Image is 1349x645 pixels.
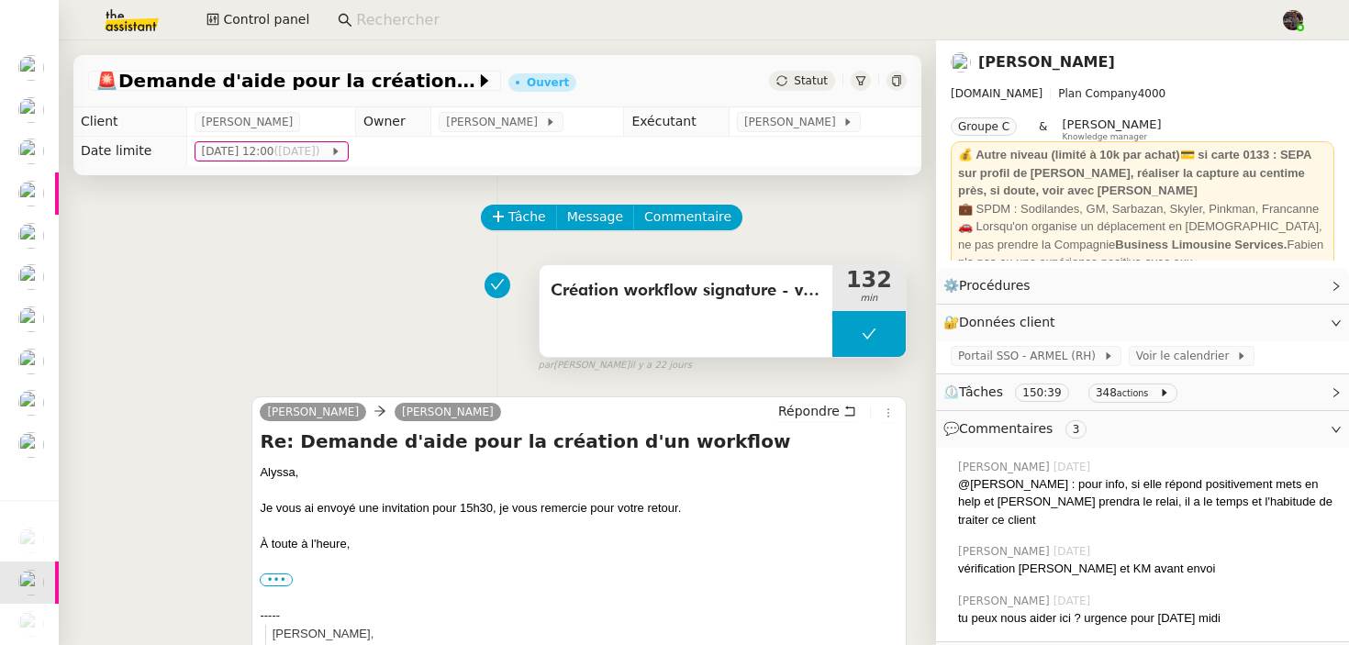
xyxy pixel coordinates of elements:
span: Message [567,206,623,228]
img: users%2FAXgjBsdPtrYuxuZvIJjRexEdqnq2%2Favatar%2F1599931753966.jpeg [18,181,44,206]
span: Commentaire [644,206,731,228]
a: [PERSON_NAME] [260,404,366,420]
span: [PERSON_NAME] [958,593,1054,609]
img: users%2FdHO1iM5N2ObAeWsI96eSgBoqS9g1%2Favatar%2Fdownload.png [18,264,44,290]
div: 🔐Données client [936,305,1349,340]
span: Voir le calendrier [1136,347,1236,365]
span: [DATE] 12:00 [202,142,330,161]
nz-tag: 150:39 [1015,384,1068,402]
input: Rechercher [356,8,1262,33]
span: & [1039,117,1047,141]
button: Control panel [195,7,320,33]
span: Procédures [959,278,1031,293]
span: Répondre [778,402,840,420]
td: Exécutant [624,107,730,137]
div: 💬Commentaires 3 [936,411,1349,447]
img: 2af2e8ed-4e7a-4339-b054-92d163d57814 [1283,10,1303,30]
div: vérification [PERSON_NAME] et KM avant envoi [958,560,1334,578]
small: [PERSON_NAME] [539,358,692,373]
a: [PERSON_NAME] [978,53,1115,71]
span: [PERSON_NAME] [1062,117,1161,131]
span: [DATE] [1054,593,1095,609]
button: Tâche [481,205,557,230]
span: 🚨 [95,70,118,92]
div: ----- [260,606,898,625]
span: [PERSON_NAME] [446,113,544,131]
img: users%2FlP2L64NyJUYGf6yukvER3qNbi773%2Favatar%2Faa4062d0-caf6-4ead-8344-864088a2b108 [18,390,44,416]
strong: 💰 Autre niveau (limité à 10k par achat)💳 si carte 0133 : SEPA sur profil de [PERSON_NAME], réalis... [958,148,1311,197]
div: 🚗 Lorsqu'on organise un déplacement en [DEMOGRAPHIC_DATA], ne pas prendre la Compagnie Fabien n'a... [958,217,1327,272]
img: users%2FAXgjBsdPtrYuxuZvIJjRexEdqnq2%2Favatar%2F1599931753966.jpeg [18,223,44,249]
span: min [832,291,906,306]
img: users%2FdHO1iM5N2ObAeWsI96eSgBoqS9g1%2Favatar%2Fdownload.png [18,570,44,595]
img: users%2FlP2L64NyJUYGf6yukvER3qNbi773%2Favatar%2Faa4062d0-caf6-4ead-8344-864088a2b108 [18,349,44,374]
span: ([DATE]) [274,145,324,158]
span: 4000 [1138,87,1166,100]
span: [DATE] [1054,543,1095,560]
span: 132 [832,269,906,291]
img: users%2FdHO1iM5N2ObAeWsI96eSgBoqS9g1%2Favatar%2Fdownload.png [951,52,971,72]
label: ••• [260,573,293,586]
span: Tâches [959,384,1003,399]
td: Client [73,107,186,137]
img: users%2FdHO1iM5N2ObAeWsI96eSgBoqS9g1%2Favatar%2Fdownload.png [18,611,44,637]
span: [PERSON_NAME] [744,113,842,131]
img: users%2FrLg9kJpOivdSURM9kMyTNR7xGo72%2Favatar%2Fb3a3d448-9218-437f-a4e5-c617cb932dda [18,55,44,81]
h4: Re: Demande d'aide pour la création d'un workflow [260,428,898,454]
span: [DATE] [1054,459,1095,475]
span: Tâche [508,206,546,228]
small: actions [1117,388,1149,398]
span: Control panel [223,9,309,30]
span: Plan Company [1058,87,1137,100]
span: ⏲️ [943,384,1185,399]
div: ⏲️Tâches 150:39 348actions [936,374,1349,410]
div: Alyssa, [260,463,898,482]
img: users%2FlP2L64NyJUYGf6yukvER3qNbi773%2Favatar%2Faa4062d0-caf6-4ead-8344-864088a2b108 [18,432,44,458]
td: Owner [355,107,430,137]
span: Demande d'aide pour la création d'un workflow [95,72,475,90]
img: users%2FdHO1iM5N2ObAeWsI96eSgBoqS9g1%2Favatar%2Fdownload.png [18,528,44,553]
span: Statut [794,74,828,87]
span: Knowledge manager [1062,132,1147,142]
span: 💬 [943,421,1094,436]
div: @[PERSON_NAME] : pour info, si elle répond positivement mets en help et [PERSON_NAME] prendra le ... [958,475,1334,529]
div: 💼 SPDM : Sodilandes, GM, Sarbazan, Skyler, Pinkman, Francanne [958,200,1327,218]
app-user-label: Knowledge manager [1062,117,1161,141]
span: Données client [959,315,1055,329]
span: Portail SSO - ARMEL (RH) [958,347,1103,365]
nz-tag: Groupe C [951,117,1017,136]
img: users%2FAXgjBsdPtrYuxuZvIJjRexEdqnq2%2Favatar%2F1599931753966.jpeg [18,97,44,123]
img: users%2FlP2L64NyJUYGf6yukvER3qNbi773%2Favatar%2Faa4062d0-caf6-4ead-8344-864088a2b108 [18,306,44,332]
div: tu peux nous aider ici ? urgence pour [DATE] midi [958,609,1334,628]
nz-tag: 3 [1065,420,1087,439]
span: Création workflow signature - validation cadre et outils [551,277,821,305]
span: par [539,358,554,373]
strong: Business Limousine Services. [1115,238,1287,251]
td: Date limite [73,137,186,166]
div: Je vous ai envoyé une invitation pour 15h30, je vous remercie pour votre retour. [260,499,898,517]
div: À toute à l'heure, [260,535,898,553]
div: Ouvert [527,77,569,88]
span: ⚙️ [943,275,1039,296]
span: 🔐 [943,312,1063,333]
button: Commentaire [633,205,742,230]
button: Répondre [772,401,863,421]
span: il y a 22 jours [630,358,692,373]
img: users%2FAXgjBsdPtrYuxuZvIJjRexEdqnq2%2Favatar%2F1599931753966.jpeg [18,139,44,164]
span: [PERSON_NAME] [202,113,294,131]
a: [PERSON_NAME] [395,404,501,420]
div: ⚙️Procédures [936,268,1349,304]
span: 348 [1096,386,1117,399]
span: [DOMAIN_NAME] [951,87,1042,100]
span: Commentaires [959,421,1053,436]
span: [PERSON_NAME] [958,543,1054,560]
button: Message [556,205,634,230]
span: [PERSON_NAME] [958,459,1054,475]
